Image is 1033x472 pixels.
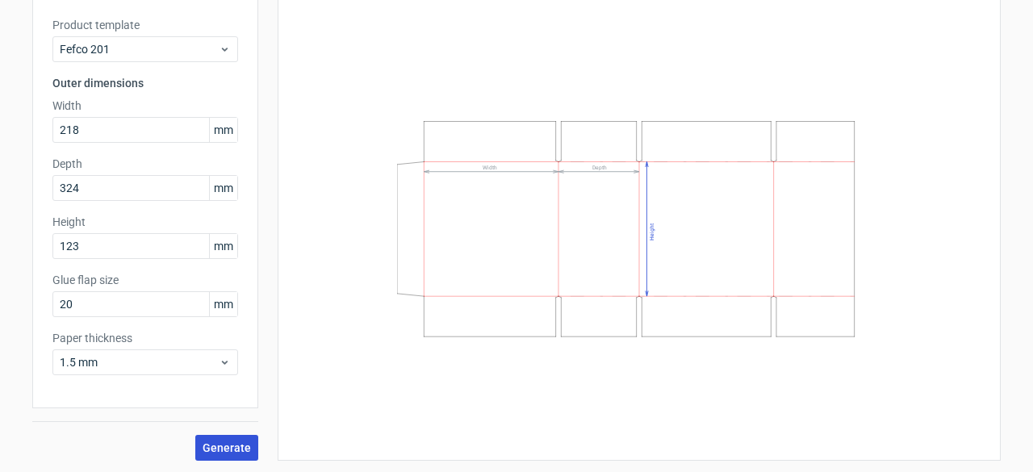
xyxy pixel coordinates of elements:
[209,118,237,142] span: mm
[52,330,238,346] label: Paper thickness
[52,98,238,114] label: Width
[52,156,238,172] label: Depth
[483,165,497,171] text: Width
[52,17,238,33] label: Product template
[209,234,237,258] span: mm
[60,354,219,370] span: 1.5 mm
[649,223,655,240] text: Height
[52,272,238,288] label: Glue flap size
[52,214,238,230] label: Height
[52,75,238,91] h3: Outer dimensions
[209,292,237,316] span: mm
[60,41,219,57] span: Fefco 201
[195,435,258,461] button: Generate
[203,442,251,453] span: Generate
[209,176,237,200] span: mm
[592,165,607,171] text: Depth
